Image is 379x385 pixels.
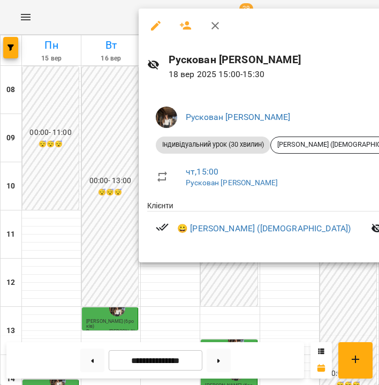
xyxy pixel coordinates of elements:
svg: Візит сплачено [156,221,169,233]
span: Індивідуальний урок (30 хвилин) [156,140,270,149]
a: 😀 [PERSON_NAME] ([DEMOGRAPHIC_DATA]) [177,222,351,235]
a: Рускован [PERSON_NAME] [186,112,290,122]
a: чт , 15:00 [186,167,218,177]
img: 4bf5e9be0fd49c8e8c79a44e76c85ede.jpeg [156,107,177,128]
a: Рускован [PERSON_NAME] [186,178,278,187]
